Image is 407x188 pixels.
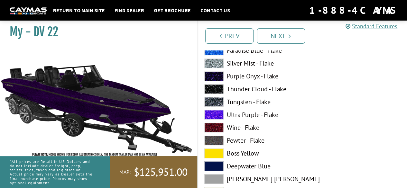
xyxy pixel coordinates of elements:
label: Boss Yellow [204,148,296,158]
h1: My - DV 22 [10,25,181,39]
label: Thunder Cloud - Flake [204,84,296,94]
a: Standard Features [346,22,397,30]
img: white-logo-c9c8dbefe5ff5ceceb0f0178aa75bf4bb51f6bca0971e226c86eb53dfe498488.png [10,7,47,14]
p: *All prices are Retail in US Dollars and do not include dealer freight, prep, tariffs, fees, taxe... [10,156,95,188]
a: Get Brochure [151,6,194,14]
a: Find Dealer [111,6,147,14]
label: Wine - Flake [204,123,296,132]
label: Silver Mist - Flake [204,58,296,68]
label: Purple Onyx - Flake [204,71,296,81]
label: Deepwater Blue [204,161,296,171]
label: Paradise Blue - Flake [204,46,296,55]
a: Prev [205,28,254,44]
a: Return to main site [50,6,108,14]
label: Ultra Purple - Flake [204,110,296,120]
label: [PERSON_NAME] [PERSON_NAME] [204,174,296,184]
label: Tungsten - Flake [204,97,296,107]
a: Contact Us [197,6,233,14]
label: Pewter - Flake [204,136,296,145]
a: Next [257,28,305,44]
div: 1-888-4CAYMAS [309,3,397,17]
span: MAP: [119,169,131,175]
span: $125,951.00 [134,166,188,179]
a: MAP:$125,951.00 [110,156,197,188]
